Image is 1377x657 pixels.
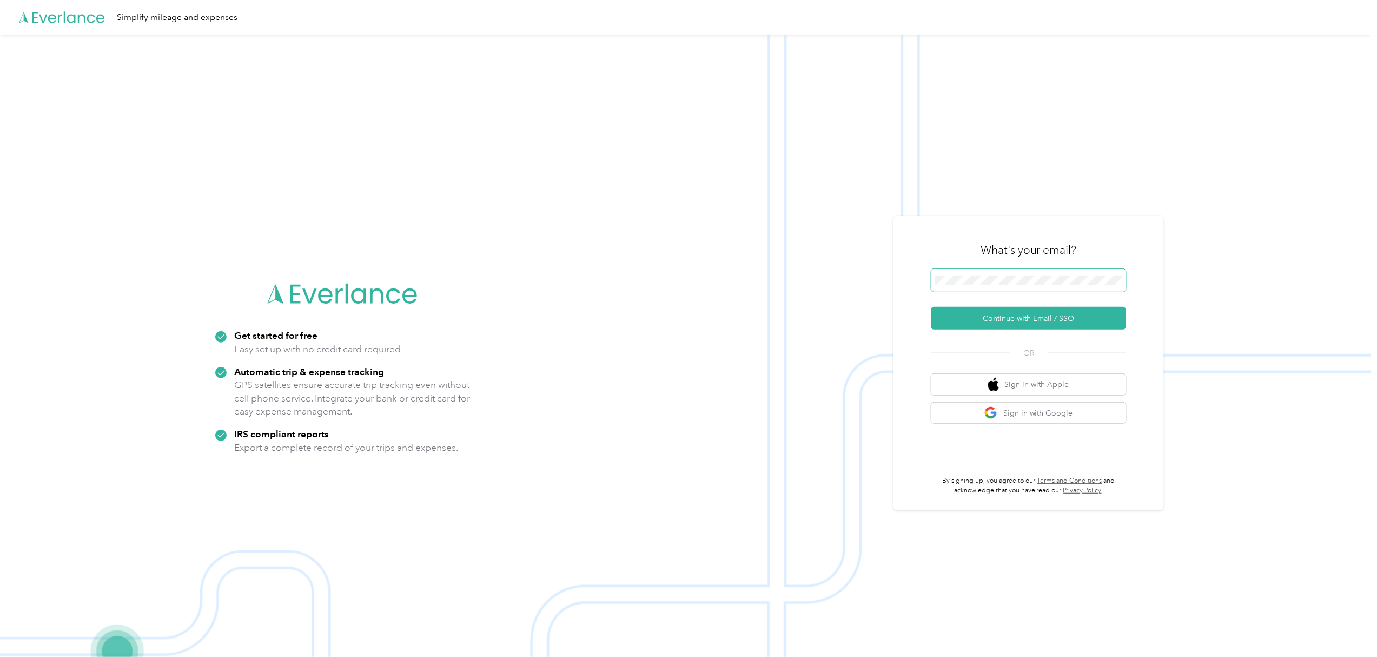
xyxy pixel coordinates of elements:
[1037,477,1102,485] a: Terms and Conditions
[1010,347,1048,359] span: OR
[117,11,237,24] div: Simplify mileage and expenses
[931,476,1126,495] p: By signing up, you agree to our and acknowledge that you have read our .
[234,330,317,341] strong: Get started for free
[931,307,1126,330] button: Continue with Email / SSO
[981,242,1077,258] h3: What's your email?
[234,441,458,455] p: Export a complete record of your trips and expenses.
[234,366,384,377] strong: Automatic trip & expense tracking
[988,378,999,391] img: apple logo
[984,406,998,420] img: google logo
[234,428,329,439] strong: IRS compliant reports
[1063,487,1102,495] a: Privacy Policy
[931,374,1126,395] button: apple logoSign in with Apple
[931,403,1126,424] button: google logoSign in with Google
[234,378,471,418] p: GPS satellites ensure accurate trip tracking even without cell phone service. Integrate your bank...
[234,343,401,356] p: Easy set up with no credit card required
